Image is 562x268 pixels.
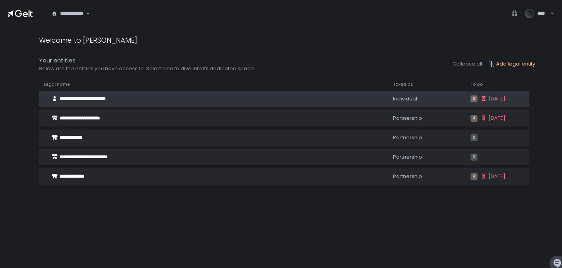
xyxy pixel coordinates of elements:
span: 4 [471,173,478,180]
span: [DATE] [488,115,505,122]
span: 0 [471,154,478,161]
div: Partnership [393,173,461,180]
div: Partnership [393,134,461,141]
button: Collapse all [452,61,482,67]
div: Individual [393,95,461,102]
div: Search for option [47,5,90,22]
span: 4 [471,115,478,122]
button: Add legal entity [488,61,535,67]
div: Your entities [39,56,255,65]
span: [DATE] [488,173,505,180]
span: Taxed as [393,81,413,87]
div: Partnership [393,115,461,122]
span: 0 [471,134,478,141]
span: 9 [471,95,478,102]
div: Below are the entities you have access to. Select one to dive into its dedicated space. [39,65,255,72]
span: Legal name [44,81,70,87]
span: To do [471,81,483,87]
div: Welcome to [PERSON_NAME] [39,35,137,45]
span: [DATE] [488,95,505,102]
div: Partnership [393,154,461,161]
